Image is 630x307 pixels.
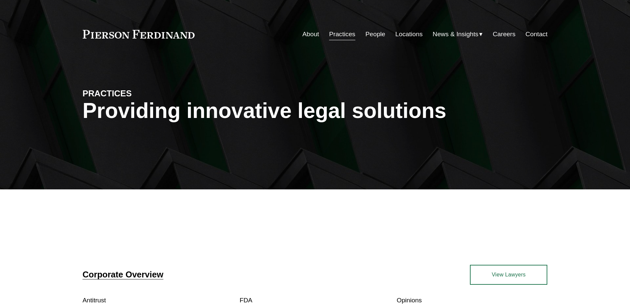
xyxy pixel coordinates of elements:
[83,270,163,279] a: Corporate Overview
[433,28,483,41] a: folder dropdown
[83,297,106,304] a: Antitrust
[493,28,515,41] a: Careers
[397,297,422,304] a: Opinions
[433,29,479,40] span: News & Insights
[395,28,422,41] a: Locations
[303,28,319,41] a: About
[329,28,355,41] a: Practices
[470,265,547,285] a: View Lawyers
[525,28,547,41] a: Contact
[365,28,385,41] a: People
[83,99,548,123] h1: Providing innovative legal solutions
[83,88,199,99] h4: PRACTICES
[240,297,252,304] a: FDA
